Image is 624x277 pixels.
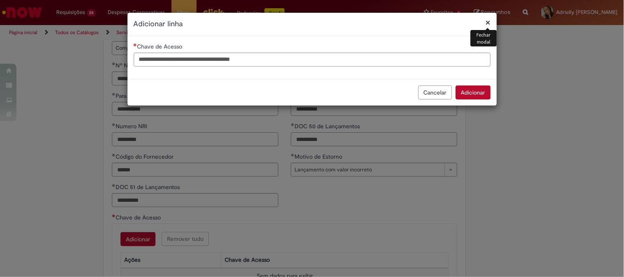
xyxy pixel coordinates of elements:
button: Cancelar [418,85,452,99]
span: Necessários [134,43,137,46]
div: Fechar modal [471,30,496,46]
input: Chave de Acesso [134,53,491,67]
button: Adicionar [456,85,491,99]
button: Fechar modal [486,18,491,27]
h2: Adicionar linha [134,19,491,30]
span: Chave de Acesso [137,43,184,50]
